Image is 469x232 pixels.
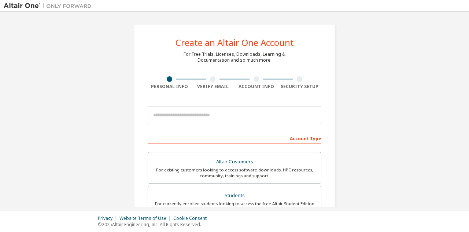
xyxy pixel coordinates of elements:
[148,84,191,90] div: Personal Info
[191,84,235,90] div: Verify Email
[234,84,278,90] div: Account Info
[152,167,317,179] div: For existing customers looking to access software downloads, HPC resources, community, trainings ...
[152,201,317,213] div: For currently enrolled students looking to access the free Altair Student Edition bundle and all ...
[98,221,211,228] p: © 2025 Altair Engineering, Inc. All Rights Reserved.
[152,157,317,167] div: Altair Customers
[173,215,211,221] div: Cookie Consent
[184,51,285,63] div: For Free Trials, Licenses, Downloads, Learning & Documentation and so much more.
[152,191,317,201] div: Students
[278,84,322,90] div: Security Setup
[119,215,173,221] div: Website Terms of Use
[176,38,294,47] div: Create an Altair One Account
[98,215,119,221] div: Privacy
[148,132,321,144] div: Account Type
[4,2,95,10] img: Altair One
